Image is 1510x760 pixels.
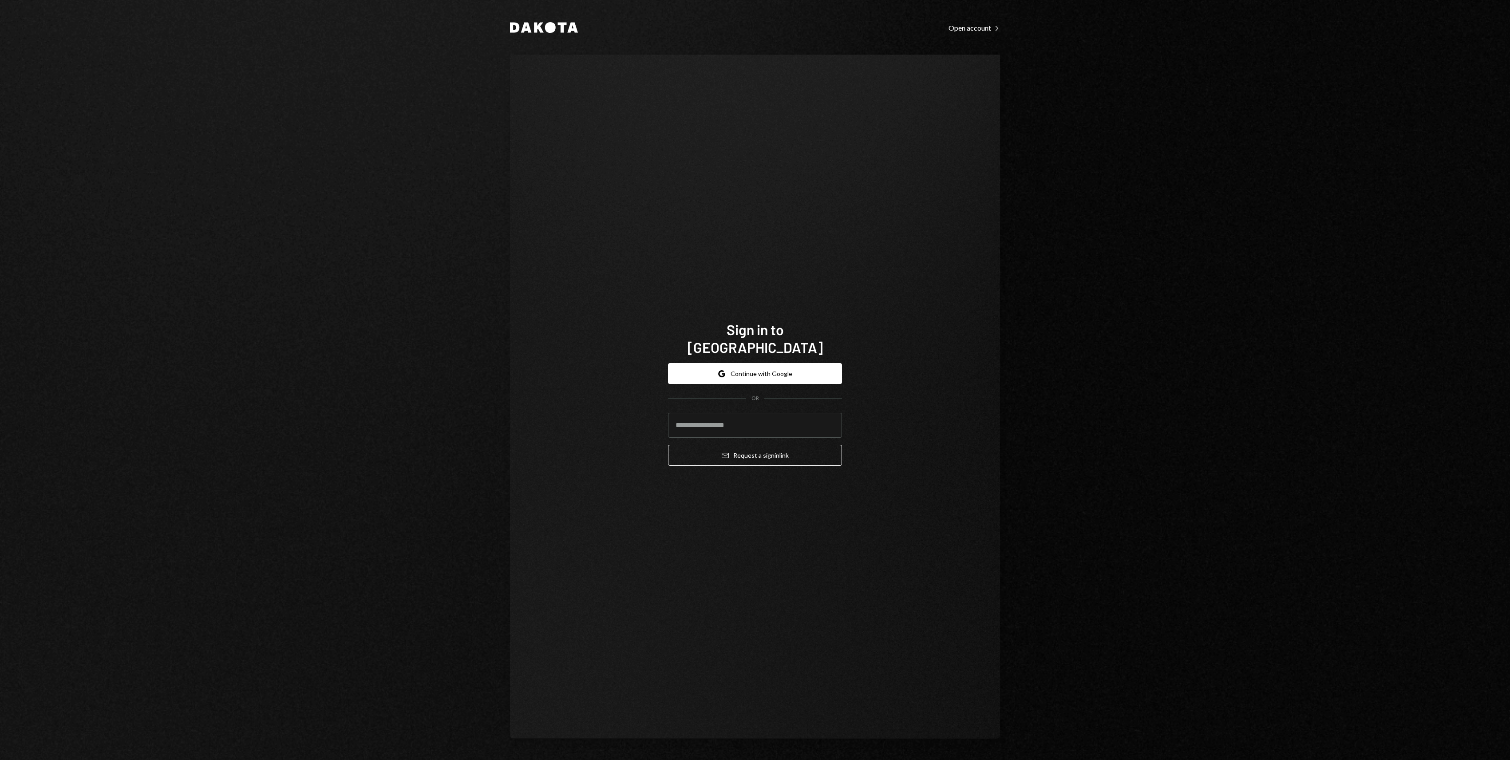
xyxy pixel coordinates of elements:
[668,363,842,384] button: Continue with Google
[668,321,842,356] h1: Sign in to [GEOGRAPHIC_DATA]
[751,395,759,402] div: OR
[949,24,1000,32] div: Open account
[668,445,842,466] button: Request a signinlink
[949,23,1000,32] a: Open account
